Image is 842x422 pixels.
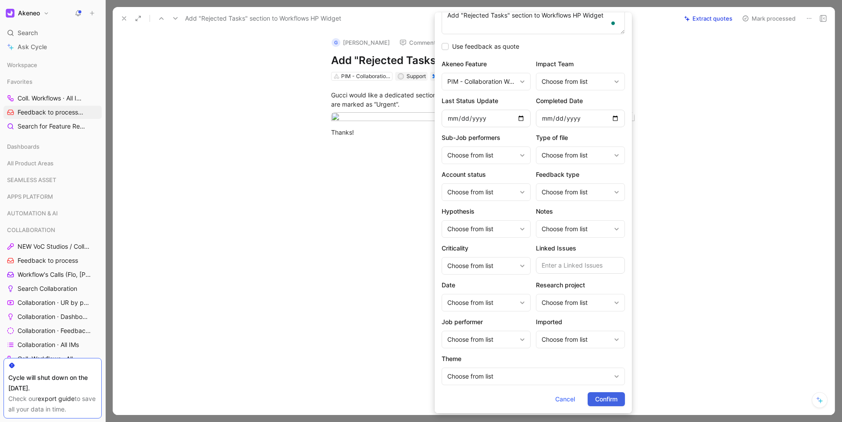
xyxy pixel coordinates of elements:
h2: Type of file [536,132,625,143]
h2: Completed Date [536,96,625,106]
h2: Notes [536,206,625,217]
input: Enter a Last Status Update [442,110,531,127]
div: Choose from list [542,334,610,345]
h2: Hypothesis [442,206,531,217]
h2: Impact Team [536,59,625,69]
div: PIM - Collaboration Workflows [447,76,516,87]
div: Choose from list [542,76,610,87]
button: Cancel [548,392,582,406]
input: Enter a Linked Issues [536,257,625,274]
div: Choose from list [542,187,610,197]
textarea: To enrich screen reader interactions, please activate Accessibility in Grammarly extension settings [442,7,625,34]
div: Choose from list [542,224,610,234]
input: Enter a Completed Date [536,110,625,127]
div: Choose from list [447,261,516,271]
h2: Imported [536,317,625,327]
div: Choose from list [447,150,516,161]
div: Choose from list [447,297,516,308]
h2: Linked Issues [536,243,625,254]
h2: Job performer [442,317,531,327]
div: Choose from list [447,224,516,234]
span: Cancel [555,394,575,404]
h2: Sub-Job performers [442,132,531,143]
h2: Feedback type [536,169,625,180]
button: Confirm [588,392,625,406]
div: Choose from list [542,150,610,161]
h2: Akeneo Feature [442,59,531,69]
h2: Criticality [442,243,531,254]
div: Choose from list [542,297,610,308]
span: Confirm [595,394,617,404]
span: Use feedback as quote [452,41,519,52]
h2: Research project [536,280,625,290]
h2: Date [442,280,531,290]
h2: Last Status Update [442,96,531,106]
div: Choose from list [447,371,610,382]
h2: Account status [442,169,531,180]
div: Choose from list [447,187,516,197]
h2: Theme [442,354,625,364]
div: Choose from list [447,334,516,345]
